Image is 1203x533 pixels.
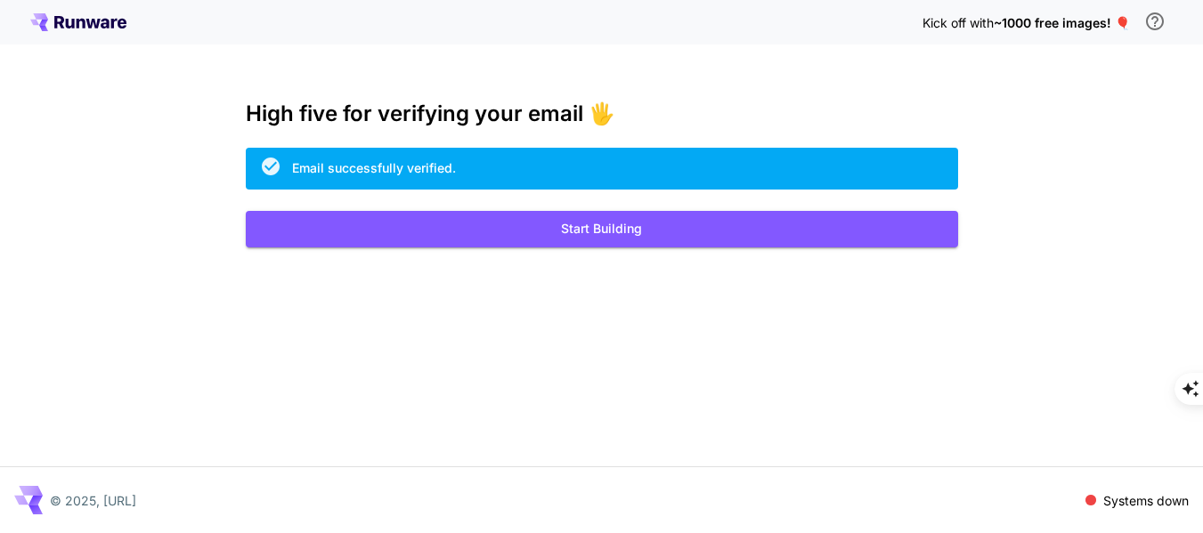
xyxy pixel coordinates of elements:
p: Systems down [1103,491,1189,510]
button: Start Building [246,211,958,247]
div: Email successfully verified. [292,158,456,177]
p: © 2025, [URL] [50,491,136,510]
button: In order to qualify for free credit, you need to sign up with a business email address and click ... [1137,4,1173,39]
span: ~1000 free images! 🎈 [994,15,1130,30]
span: Kick off with [923,15,994,30]
h3: High five for verifying your email 🖐️ [246,101,958,126]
